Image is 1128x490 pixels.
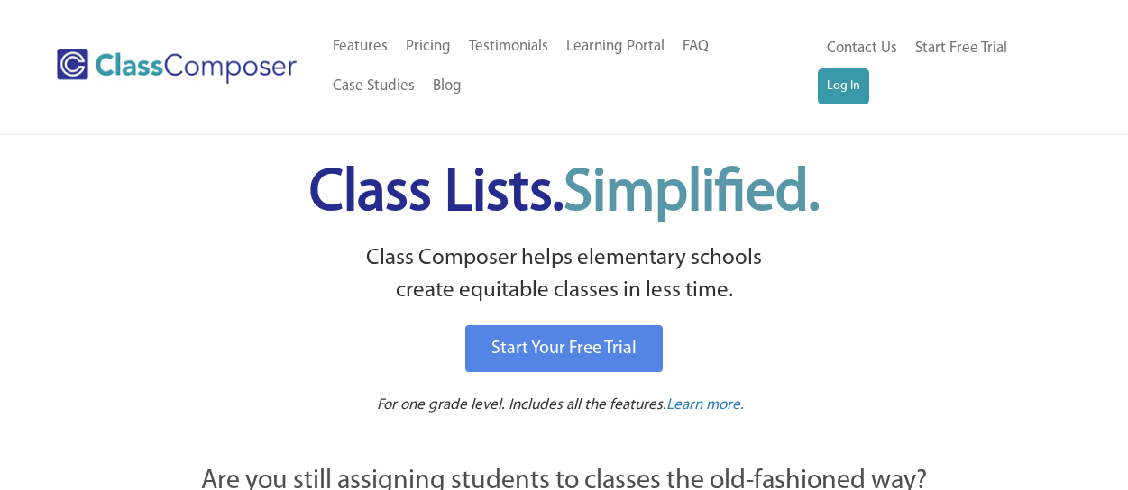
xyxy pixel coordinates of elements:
[309,165,820,223] span: Class Lists.
[324,27,397,67] a: Features
[102,242,1027,308] p: Class Composer helps elementary schools create equitable classes in less time.
[564,165,820,223] span: Simplified.
[377,397,666,413] span: For one grade level. Includes all the features.
[818,68,869,104] a: Log In
[491,340,637,358] span: Start Your Free Trial
[324,27,818,106] nav: Header Menu
[324,67,424,106] a: Case Studies
[818,29,906,68] a: Contact Us
[666,395,744,417] a: Learn more.
[674,27,718,67] a: FAQ
[666,397,744,413] span: Learn more.
[57,49,297,84] img: Class Composer
[460,27,557,67] a: Testimonials
[818,29,1058,104] nav: Header Menu
[397,27,460,67] a: Pricing
[465,325,663,372] a: Start Your Free Trial
[424,67,471,106] a: Blog
[557,27,674,67] a: Learning Portal
[906,29,1016,69] a: Start Free Trial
